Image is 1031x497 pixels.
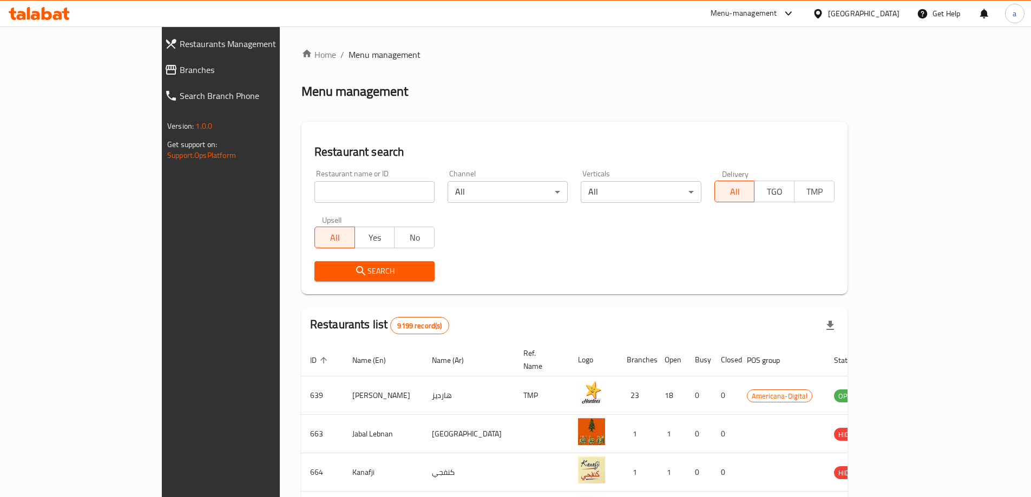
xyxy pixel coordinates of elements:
div: Total records count [390,317,449,334]
span: ID [310,354,331,367]
td: 18 [656,376,686,415]
td: هارديز [423,376,515,415]
span: TMP [799,184,830,200]
button: No [394,227,435,248]
td: 1 [656,415,686,453]
span: a [1013,8,1016,19]
nav: breadcrumb [301,48,848,61]
td: كنفجي [423,453,515,492]
img: Hardee's [578,380,605,407]
div: All [448,181,568,203]
td: 0 [686,415,712,453]
td: 0 [712,453,738,492]
td: 1 [618,453,656,492]
span: Search [323,264,426,278]
span: Status [834,354,869,367]
span: Branches [180,63,325,76]
span: HIDDEN [834,428,866,441]
label: Delivery [722,170,749,177]
span: Americana-Digital [747,390,812,402]
span: Yes [359,230,391,246]
span: Search Branch Phone [180,89,325,102]
button: All [714,181,755,202]
img: Jabal Lebnan [578,418,605,445]
a: Restaurants Management [156,31,334,57]
a: Search Branch Phone [156,83,334,109]
div: All [581,181,701,203]
h2: Restaurants list [310,316,449,334]
span: Name (Ar) [432,354,478,367]
span: HIDDEN [834,467,866,479]
h2: Menu management [301,83,408,100]
span: All [719,184,751,200]
span: Menu management [349,48,421,61]
td: 0 [686,453,712,492]
input: Search for restaurant name or ID.. [314,181,435,203]
th: Busy [686,343,712,376]
span: 1.0.0 [195,119,212,133]
img: Kanafji [578,456,605,483]
th: Closed [712,343,738,376]
span: POS group [747,354,794,367]
td: TMP [515,376,569,415]
span: Ref. Name [523,347,556,373]
span: TGO [759,184,790,200]
button: All [314,227,355,248]
td: 23 [618,376,656,415]
div: Export file [817,313,843,339]
button: Yes [354,227,395,248]
h2: Restaurant search [314,144,835,160]
div: [GEOGRAPHIC_DATA] [828,8,899,19]
td: 0 [712,415,738,453]
span: Name (En) [352,354,400,367]
div: Menu-management [711,7,777,20]
li: / [340,48,344,61]
td: 1 [656,453,686,492]
button: Search [314,261,435,281]
span: 9199 record(s) [391,321,448,331]
label: Upsell [322,216,342,223]
span: No [399,230,430,246]
th: Open [656,343,686,376]
td: 1 [618,415,656,453]
a: Branches [156,57,334,83]
td: [GEOGRAPHIC_DATA] [423,415,515,453]
td: Jabal Lebnan [344,415,423,453]
td: 0 [712,376,738,415]
button: TMP [794,181,835,202]
td: Kanafji [344,453,423,492]
th: Branches [618,343,656,376]
span: OPEN [834,390,861,402]
td: 0 [686,376,712,415]
div: HIDDEN [834,466,866,479]
span: Restaurants Management [180,37,325,50]
span: Version: [167,119,194,133]
span: All [319,230,351,246]
td: [PERSON_NAME] [344,376,423,415]
span: Get support on: [167,137,217,151]
th: Logo [569,343,618,376]
button: TGO [754,181,794,202]
div: HIDDEN [834,428,866,441]
a: Support.OpsPlatform [167,148,236,162]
